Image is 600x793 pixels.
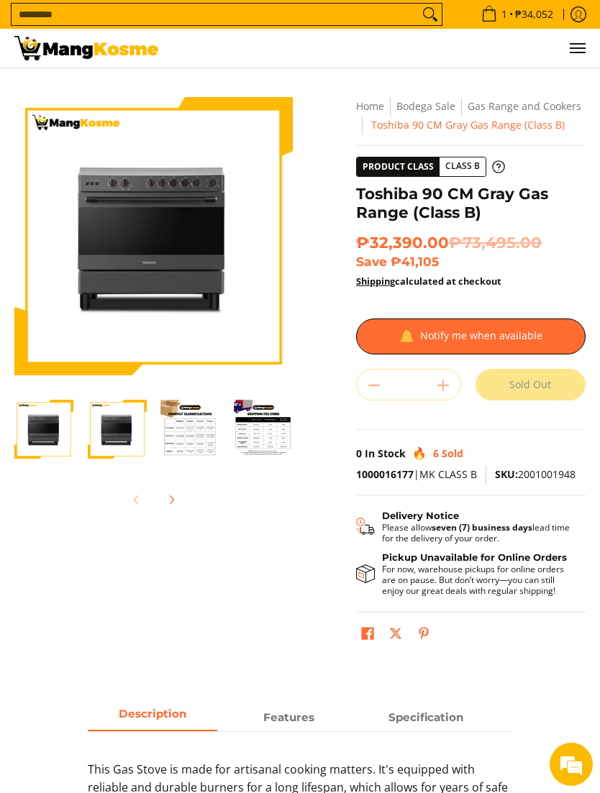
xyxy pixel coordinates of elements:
span: ₱41,105 [391,254,439,269]
strong: seven (7) business days [432,521,532,533]
a: Description [88,705,217,731]
strong: Features [263,710,314,724]
span: ₱34,052 [513,9,555,19]
a: Gas Range and Cookers [468,99,581,113]
button: Search [419,4,442,25]
strong: Specification [388,710,463,724]
span: Description [88,705,217,730]
button: Next [155,484,187,515]
span: In Stock [365,446,406,460]
strong: Delivery Notice [382,510,459,521]
span: • [477,6,558,22]
a: 1000016177 [356,467,414,481]
span: Sold [442,446,463,460]
button: Menu [568,29,586,68]
span: |MK CLASS B [356,467,477,481]
nav: Main Menu [173,29,586,68]
img: toshiba-90-cm-5-burner-gas-range-gray-full-view-mang-kosme [14,400,73,459]
span: 0 [356,446,362,460]
del: ₱73,495.00 [449,233,542,252]
p: Please allow lead time for the delivery of your order. [382,522,571,544]
ul: Customer Navigation [173,29,586,68]
a: Pin on Pinterest [414,623,434,648]
span: Save [356,254,387,269]
h1: Toshiba 90 CM Gray Gas Range (Class B) [356,184,586,223]
span: 6 [433,446,439,460]
strong: calculated at checkout [356,275,501,288]
nav: Breadcrumbs [356,97,586,134]
span: Class B [440,157,486,175]
a: Share on Facebook [358,623,378,648]
a: Product Class Class B [356,157,505,177]
span: 2001001948 [495,467,576,481]
span: Product Class [357,157,440,176]
a: Bodega Sale [396,99,455,113]
img: Toshiba 90 CM Gray Gas Range (Class B)-2 [88,400,147,459]
a: Description 2 [361,705,491,731]
span: ₱32,390.00 [356,233,542,252]
a: Shipping [356,275,395,288]
p: For now, warehouse pickups for online orders are on pause. But don’t worry—you can still enjoy ou... [382,564,571,596]
a: Post on X [386,623,406,648]
a: Home [356,99,384,113]
img: Toshiba 90 CM Gray Gas Range (Class B)-3 [161,400,220,459]
button: Shipping & Delivery [356,510,571,543]
strong: Pickup Unavailable for Online Orders [382,551,567,563]
a: Description 1 [224,705,354,731]
img: toshiba-90-cm-5-burner-gas-range-gray-full-view-mang-kosme [14,98,293,375]
img: Toshiba 90 CM Gray Gas Range (Class B) | Mang Kosme [14,36,158,60]
img: Toshiba 90 CM Gray Gas Range (Class B)-4 [234,400,293,459]
span: SKU: [495,467,518,481]
span: 1 [499,9,509,19]
span: Toshiba 90 CM Gray Gas Range (Class B) [371,118,565,132]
